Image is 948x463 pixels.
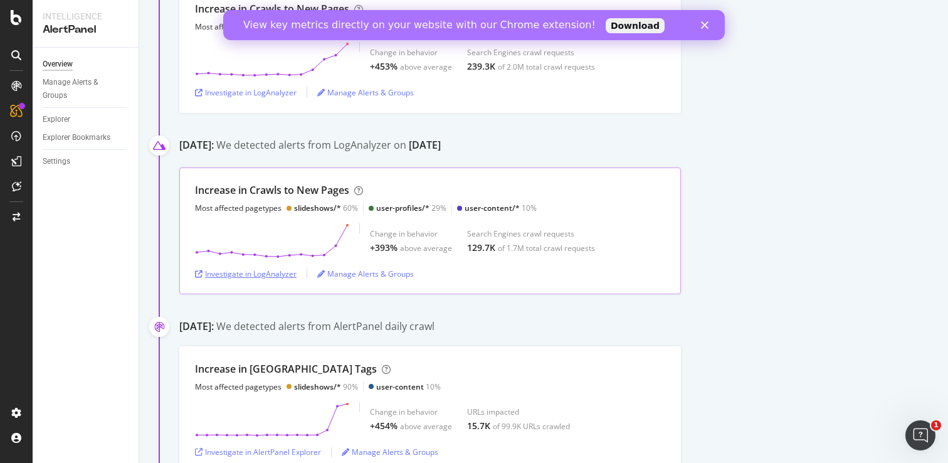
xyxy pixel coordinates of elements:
div: of 2.0M total crawl requests [498,61,595,72]
div: slideshows/* [294,203,341,213]
button: Manage Alerts & Groups [317,82,414,102]
button: Investigate in LogAnalyzer [195,82,297,102]
div: [DATE] [409,138,441,152]
div: Search Engines crawl requests [467,47,595,58]
div: 90% [294,381,358,392]
div: above average [400,61,452,72]
a: Investigate in AlertPanel Explorer [195,447,321,457]
div: Explorer [43,113,70,126]
a: Settings [43,155,130,168]
div: +454% [370,420,398,432]
div: Close [478,11,490,19]
button: Investigate in AlertPanel Explorer [195,442,321,462]
iframe: Intercom live chat banner [223,10,725,40]
a: Investigate in LogAnalyzer [195,269,297,279]
div: user-content/* [465,203,520,213]
div: Most affected pagetypes [195,203,282,213]
div: 129.7K [467,242,495,254]
div: Settings [43,155,70,168]
div: Explorer Bookmarks [43,131,110,144]
div: Manage Alerts & Groups [43,76,118,102]
span: 1 [931,420,941,430]
div: above average [400,421,452,432]
div: Overview [43,58,73,71]
div: Increase in Crawls to New Pages [195,2,349,16]
div: 10% [376,381,441,392]
div: +453% [370,60,398,73]
div: 15.7K [467,420,490,432]
div: user-profiles/* [376,203,429,213]
a: Manage Alerts & Groups [43,76,130,102]
a: Investigate in LogAnalyzer [195,87,297,98]
div: [DATE]: [179,319,214,334]
div: 60% [294,203,358,213]
div: AlertPanel [43,23,129,37]
a: Manage Alerts & Groups [317,87,414,98]
div: Change in behavior [370,47,452,58]
div: Intelligence [43,10,129,23]
div: 239.3K [467,60,495,73]
a: Manage Alerts & Groups [317,269,414,279]
div: Change in behavior [370,407,452,417]
div: above average [400,243,452,253]
div: Increase in [GEOGRAPHIC_DATA] Tags [195,362,377,376]
button: Manage Alerts & Groups [317,263,414,284]
a: Explorer Bookmarks [43,131,130,144]
a: Manage Alerts & Groups [342,447,438,457]
div: 10% [465,203,537,213]
button: Manage Alerts & Groups [342,442,438,462]
div: We detected alerts from AlertPanel daily crawl [216,319,434,334]
div: 29% [376,203,446,213]
div: of 99.9K URLs crawled [493,421,570,432]
div: slideshows/* [294,381,341,392]
div: user-content [376,381,424,392]
div: Search Engines crawl requests [467,228,595,239]
a: Explorer [43,113,130,126]
div: of 1.7M total crawl requests [498,243,595,253]
iframe: Intercom live chat [905,420,935,450]
div: Change in behavior [370,228,452,239]
button: Investigate in LogAnalyzer [195,263,297,284]
div: Most affected pagetypes [195,21,282,32]
a: Overview [43,58,130,71]
div: We detected alerts from LogAnalyzer on [216,138,441,155]
div: +393% [370,242,398,254]
div: URLs impacted [467,407,570,417]
div: [DATE]: [179,138,214,155]
div: Most affected pagetypes [195,381,282,392]
div: Increase in Crawls to New Pages [195,183,349,198]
